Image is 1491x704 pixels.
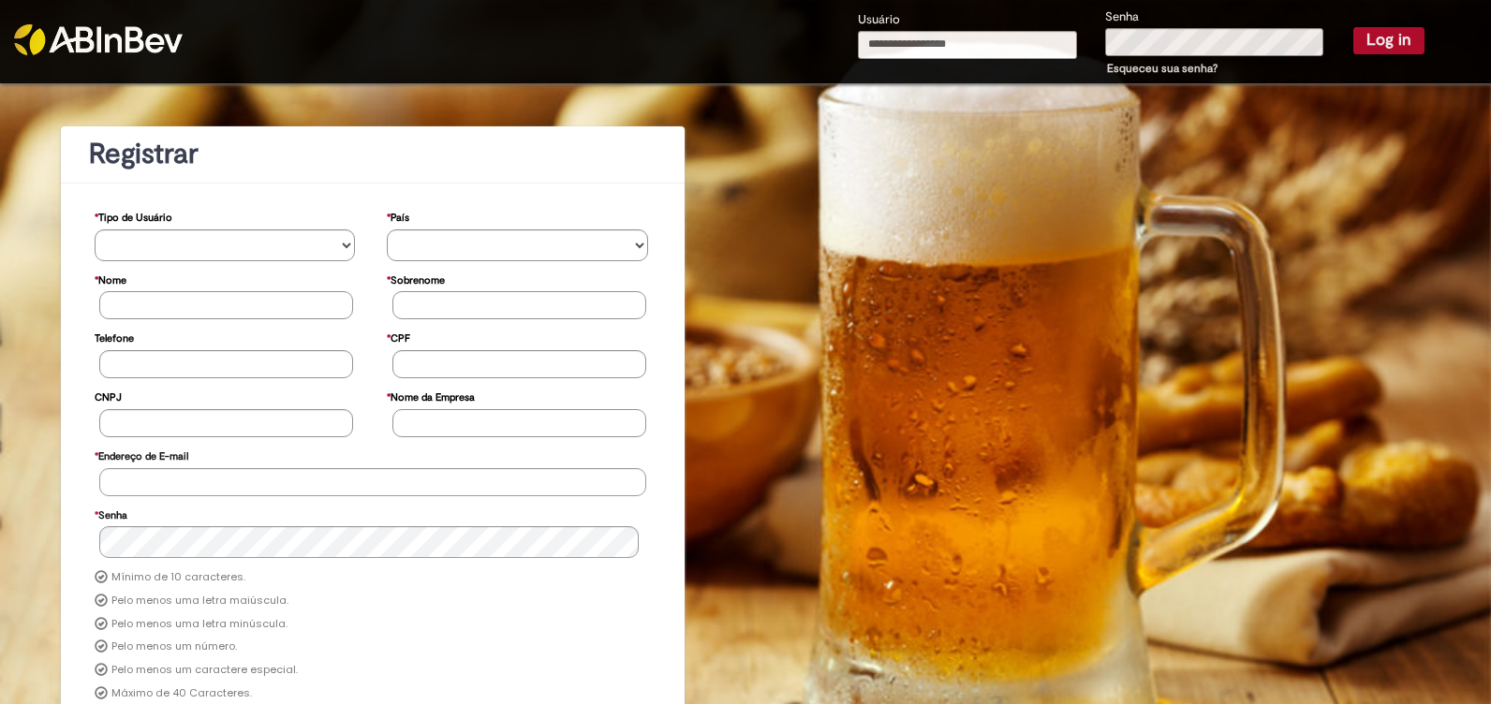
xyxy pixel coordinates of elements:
[95,323,134,350] label: Telefone
[14,24,183,55] img: ABInbev-white.png
[111,663,298,678] label: Pelo menos um caractere especial.
[1107,61,1218,76] a: Esqueceu sua senha?
[111,639,237,654] label: Pelo menos um número.
[111,570,245,585] label: Mínimo de 10 caracteres.
[1105,8,1139,26] label: Senha
[111,617,288,632] label: Pelo menos uma letra minúscula.
[95,500,127,527] label: Senha
[387,323,410,350] label: CPF
[387,265,445,292] label: Sobrenome
[387,202,409,229] label: País
[111,594,288,609] label: Pelo menos uma letra maiúscula.
[95,202,172,229] label: Tipo de Usuário
[387,382,475,409] label: Nome da Empresa
[89,139,657,169] h1: Registrar
[95,441,188,468] label: Endereço de E-mail
[95,382,122,409] label: CNPJ
[1353,27,1425,53] button: Log in
[111,686,252,701] label: Máximo de 40 Caracteres.
[858,11,900,29] label: Usuário
[95,265,126,292] label: Nome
